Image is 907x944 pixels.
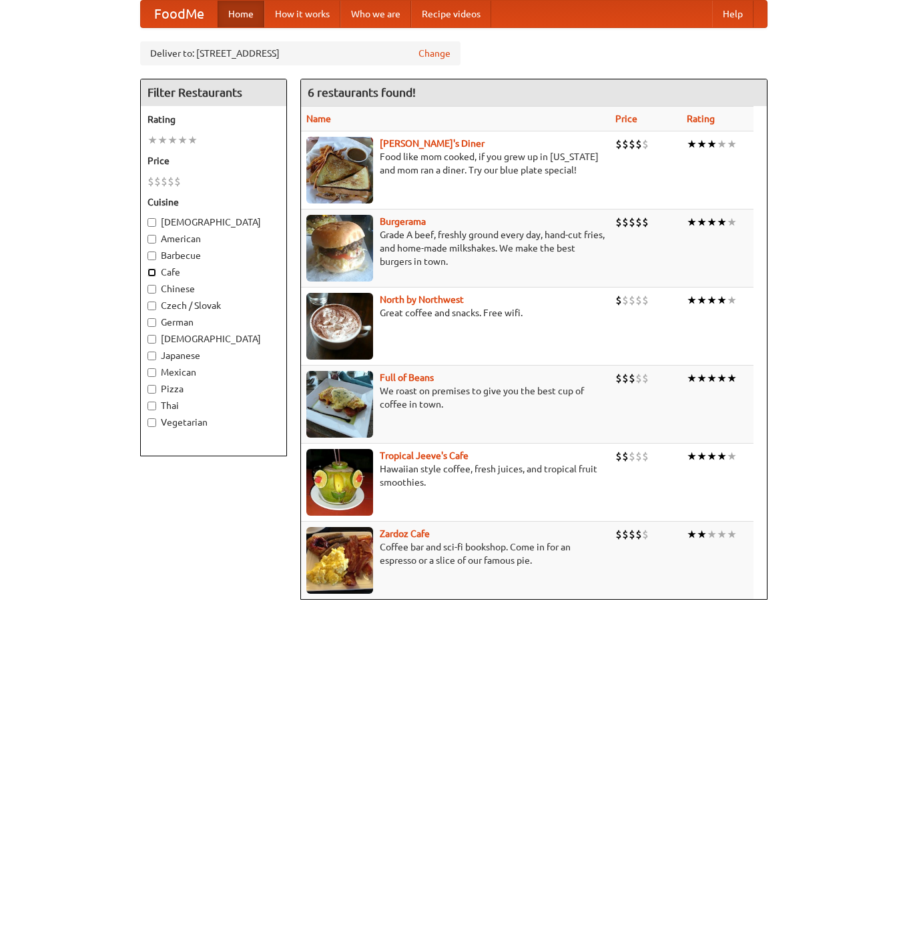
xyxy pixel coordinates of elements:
[629,293,635,308] li: $
[147,154,280,167] h5: Price
[147,252,156,260] input: Barbecue
[622,449,629,464] li: $
[147,195,280,209] h5: Cuisine
[727,137,737,151] li: ★
[306,527,373,594] img: zardoz.jpg
[340,1,411,27] a: Who we are
[687,449,697,464] li: ★
[615,371,622,386] li: $
[147,218,156,227] input: [DEMOGRAPHIC_DATA]
[629,215,635,229] li: $
[642,215,649,229] li: $
[697,215,707,229] li: ★
[642,293,649,308] li: $
[168,174,174,189] li: $
[687,113,715,124] a: Rating
[707,449,717,464] li: ★
[380,528,430,539] a: Zardoz Cafe
[380,450,469,461] a: Tropical Jeeve's Cafe
[622,137,629,151] li: $
[147,232,280,246] label: American
[418,47,450,60] a: Change
[697,137,707,151] li: ★
[380,216,426,227] a: Burgerama
[147,316,280,329] label: German
[147,368,156,377] input: Mexican
[727,371,737,386] li: ★
[147,385,156,394] input: Pizza
[615,137,622,151] li: $
[411,1,491,27] a: Recipe videos
[147,299,280,312] label: Czech / Slovak
[147,318,156,327] input: German
[306,306,605,320] p: Great coffee and snacks. Free wifi.
[147,332,280,346] label: [DEMOGRAPHIC_DATA]
[147,382,280,396] label: Pizza
[717,527,727,542] li: ★
[147,402,156,410] input: Thai
[717,137,727,151] li: ★
[306,384,605,411] p: We roast on premises to give you the best cup of coffee in town.
[154,174,161,189] li: $
[727,293,737,308] li: ★
[306,228,605,268] p: Grade A beef, freshly ground every day, hand-cut fries, and home-made milkshakes. We make the bes...
[687,527,697,542] li: ★
[306,449,373,516] img: jeeves.jpg
[306,540,605,567] p: Coffee bar and sci-fi bookshop. Come in for an espresso or a slice of our famous pie.
[687,215,697,229] li: ★
[622,293,629,308] li: $
[687,137,697,151] li: ★
[717,371,727,386] li: ★
[306,137,373,203] img: sallys.jpg
[380,372,434,383] a: Full of Beans
[615,449,622,464] li: $
[622,215,629,229] li: $
[140,41,461,65] div: Deliver to: [STREET_ADDRESS]
[642,449,649,464] li: $
[306,371,373,438] img: beans.jpg
[161,174,168,189] li: $
[707,137,717,151] li: ★
[697,449,707,464] li: ★
[707,371,717,386] li: ★
[147,266,280,279] label: Cafe
[147,268,156,277] input: Cafe
[147,285,156,294] input: Chinese
[147,235,156,244] input: American
[615,215,622,229] li: $
[147,366,280,379] label: Mexican
[707,215,717,229] li: ★
[622,527,629,542] li: $
[615,293,622,308] li: $
[712,1,753,27] a: Help
[629,137,635,151] li: $
[717,449,727,464] li: ★
[629,371,635,386] li: $
[158,133,168,147] li: ★
[687,293,697,308] li: ★
[147,399,280,412] label: Thai
[635,371,642,386] li: $
[380,294,464,305] a: North by Northwest
[717,215,727,229] li: ★
[697,527,707,542] li: ★
[147,418,156,427] input: Vegetarian
[147,416,280,429] label: Vegetarian
[178,133,188,147] li: ★
[306,150,605,177] p: Food like mom cooked, if you grew up in [US_STATE] and mom ran a diner. Try our blue plate special!
[629,449,635,464] li: $
[380,138,485,149] a: [PERSON_NAME]'s Diner
[629,527,635,542] li: $
[727,215,737,229] li: ★
[642,137,649,151] li: $
[306,113,331,124] a: Name
[188,133,198,147] li: ★
[141,1,218,27] a: FoodMe
[635,527,642,542] li: $
[622,371,629,386] li: $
